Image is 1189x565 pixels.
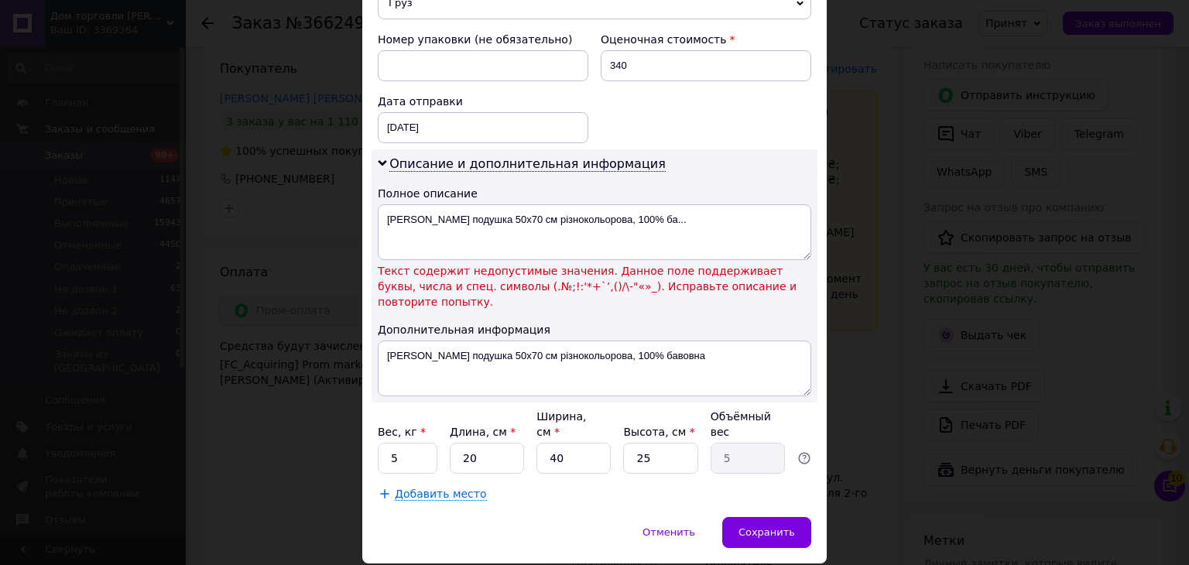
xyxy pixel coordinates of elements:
[623,426,694,438] label: Высота, см
[738,526,795,538] span: Сохранить
[378,322,811,337] div: Дополнительная информация
[536,410,586,438] label: Ширина, см
[601,32,811,47] div: Оценочная стоимость
[395,488,487,501] span: Добавить место
[378,426,426,438] label: Вес, кг
[389,156,666,172] span: Описание и дополнительная информация
[378,94,588,109] div: Дата отправки
[378,263,811,310] span: Текст содержит недопустимые значения. Данное поле поддерживает буквы, числа и спец. символы (.№;!...
[378,204,811,260] textarea: [PERSON_NAME] подушка 50х70 см різнокольорова, 100% ба...
[378,186,811,201] div: Полное описание
[711,409,785,440] div: Объёмный вес
[378,32,588,47] div: Номер упаковки (не обязательно)
[450,426,516,438] label: Длина, см
[378,341,811,396] textarea: [PERSON_NAME] подушка 50х70 см різнокольорова, 100% бавовна
[642,526,695,538] span: Отменить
